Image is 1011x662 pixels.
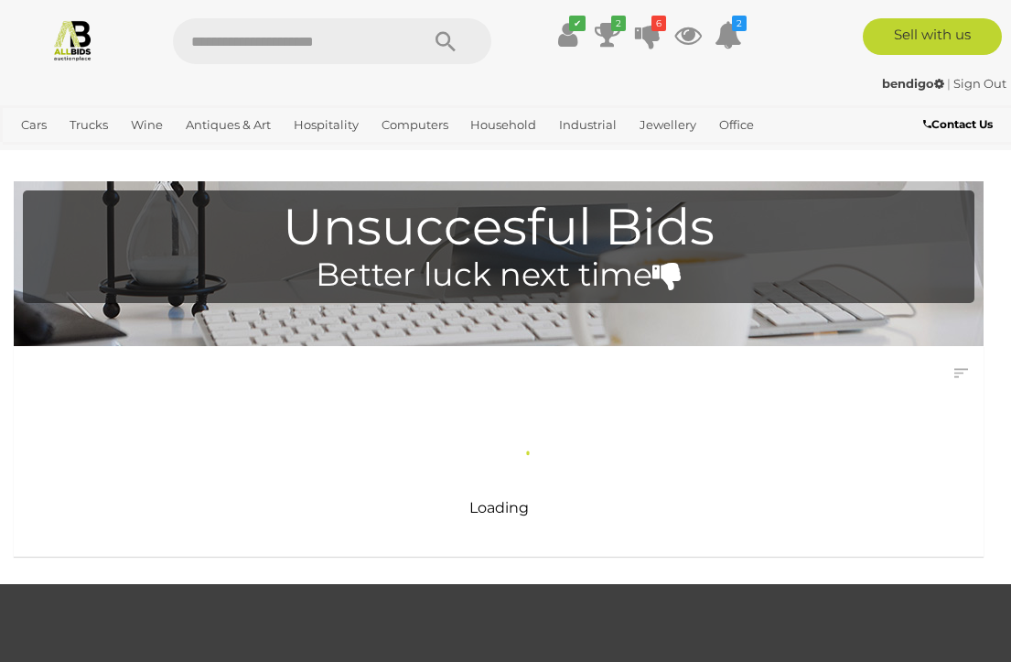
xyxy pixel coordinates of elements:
[953,76,1006,91] a: Sign Out
[712,110,761,140] a: Office
[554,18,581,51] a: ✔
[651,16,666,31] i: 6
[947,76,951,91] span: |
[552,110,624,140] a: Industrial
[732,16,747,31] i: 2
[569,16,586,31] i: ✔
[463,110,543,140] a: Household
[32,257,965,293] h4: Better luck next time
[286,110,366,140] a: Hospitality
[374,110,456,140] a: Computers
[74,140,219,170] a: [GEOGRAPHIC_DATA]
[863,18,1002,55] a: Sell with us
[882,76,947,91] a: bendigo
[469,499,529,516] span: Loading
[632,110,704,140] a: Jewellery
[594,18,621,51] a: 2
[923,114,997,135] a: Contact Us
[178,110,278,140] a: Antiques & Art
[923,117,993,131] b: Contact Us
[124,110,170,140] a: Wine
[400,18,491,64] button: Search
[882,76,944,91] strong: bendigo
[32,200,965,255] h1: Unsuccesful Bids
[14,140,66,170] a: Sports
[715,18,742,51] a: 2
[634,18,661,51] a: 6
[51,18,94,61] img: Allbids.com.au
[611,16,626,31] i: 2
[62,110,115,140] a: Trucks
[14,110,54,140] a: Cars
